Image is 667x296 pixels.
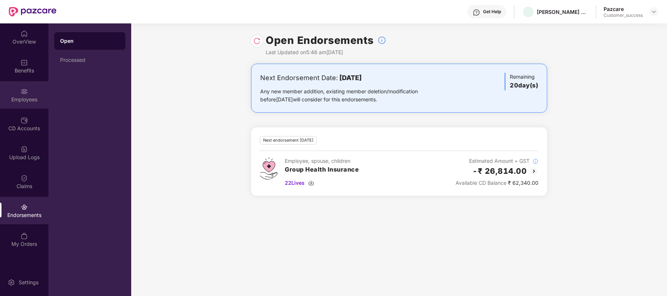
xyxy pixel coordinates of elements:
[21,175,28,182] img: svg+xml;base64,PHN2ZyBpZD0iQ2xhaW0iIHhtbG5zPSJodHRwOi8vd3d3LnczLm9yZy8yMDAwL3N2ZyIgd2lkdGg9IjIwIi...
[505,73,538,90] div: Remaining
[21,59,28,66] img: svg+xml;base64,PHN2ZyBpZD0iQmVuZWZpdHMiIHhtbG5zPSJodHRwOi8vd3d3LnczLm9yZy8yMDAwL3N2ZyIgd2lkdGg9Ij...
[21,146,28,153] img: svg+xml;base64,PHN2ZyBpZD0iVXBsb2FkX0xvZ3MiIGRhdGEtbmFtZT0iVXBsb2FkIExvZ3MiIHhtbG5zPSJodHRwOi8vd3...
[472,165,527,177] h2: -₹ 26,814.00
[60,57,119,63] div: Processed
[266,32,374,48] h1: Open Endorsements
[530,167,538,176] img: svg+xml;base64,PHN2ZyBpZD0iQmFjay0yMHgyMCIgeG1sbnM9Imh0dHA6Ly93d3cudzMub3JnLzIwMDAvc3ZnIiB3aWR0aD...
[473,9,480,16] img: svg+xml;base64,PHN2ZyBpZD0iSGVscC0zMngzMiIgeG1sbnM9Imh0dHA6Ly93d3cudzMub3JnLzIwMDAvc3ZnIiB3aWR0aD...
[456,179,538,187] div: ₹ 62,340.00
[21,117,28,124] img: svg+xml;base64,PHN2ZyBpZD0iQ0RfQWNjb3VudHMiIGRhdGEtbmFtZT0iQ0QgQWNjb3VudHMiIHhtbG5zPSJodHRwOi8vd3...
[9,7,56,16] img: New Pazcare Logo
[21,30,28,37] img: svg+xml;base64,PHN2ZyBpZD0iSG9tZSIgeG1sbnM9Imh0dHA6Ly93d3cudzMub3JnLzIwMDAvc3ZnIiB3aWR0aD0iMjAiIG...
[16,279,41,286] div: Settings
[260,73,441,83] div: Next Endorsement Date:
[266,48,386,56] div: Last Updated on 5:46 am[DATE]
[285,179,305,187] span: 22 Lives
[21,232,28,240] img: svg+xml;base64,PHN2ZyBpZD0iTXlfT3JkZXJzIiBkYXRhLW5hbWU9Ik15IE9yZGVycyIgeG1sbnM9Imh0dHA6Ly93d3cudz...
[260,87,441,104] div: Any new member addition, existing member deletion/modification before [DATE] will consider for th...
[604,12,643,18] div: Customer_success
[260,136,317,145] div: Next endorsement [DATE]
[537,8,588,15] div: [PERSON_NAME] FREEDOM FROM [MEDICAL_DATA] LLP
[456,157,538,165] div: Estimated Amount + GST
[253,37,261,45] img: svg+xml;base64,PHN2ZyBpZD0iUmVsb2FkLTMyeDMyIiB4bWxucz0iaHR0cDovL3d3dy53My5vcmcvMjAwMC9zdmciIHdpZH...
[604,5,643,12] div: Pazcare
[377,36,386,45] img: svg+xml;base64,PHN2ZyBpZD0iSW5mb18tXzMyeDMyIiBkYXRhLW5hbWU9IkluZm8gLSAzMngzMiIgeG1sbnM9Imh0dHA6Ly...
[510,81,538,90] h3: 20 day(s)
[8,279,15,286] img: svg+xml;base64,PHN2ZyBpZD0iU2V0dGluZy0yMHgyMCIgeG1sbnM9Imh0dHA6Ly93d3cudzMub3JnLzIwMDAvc3ZnIiB3aW...
[533,158,538,164] img: svg+xml;base64,PHN2ZyBpZD0iSW5mb18tXzMyeDMyIiBkYXRhLW5hbWU9IkluZm8gLSAzMngzMiIgeG1sbnM9Imh0dHA6Ly...
[308,180,314,186] img: svg+xml;base64,PHN2ZyBpZD0iRG93bmxvYWQtMzJ4MzIiIHhtbG5zPSJodHRwOi8vd3d3LnczLm9yZy8yMDAwL3N2ZyIgd2...
[483,9,501,15] div: Get Help
[339,74,362,82] b: [DATE]
[60,37,119,45] div: Open
[285,157,359,165] div: Employee, spouse, children
[651,9,657,15] img: svg+xml;base64,PHN2ZyBpZD0iRHJvcGRvd24tMzJ4MzIiIHhtbG5zPSJodHRwOi8vd3d3LnczLm9yZy8yMDAwL3N2ZyIgd2...
[285,165,359,175] h3: Group Health Insurance
[21,88,28,95] img: svg+xml;base64,PHN2ZyBpZD0iRW1wbG95ZWVzIiB4bWxucz0iaHR0cDovL3d3dy53My5vcmcvMjAwMC9zdmciIHdpZHRoPS...
[456,180,506,186] span: Available CD Balance
[260,157,277,180] img: svg+xml;base64,PHN2ZyB4bWxucz0iaHR0cDovL3d3dy53My5vcmcvMjAwMC9zdmciIHdpZHRoPSI0Ny43MTQiIGhlaWdodD...
[21,203,28,211] img: svg+xml;base64,PHN2ZyBpZD0iRW5kb3JzZW1lbnRzIiB4bWxucz0iaHR0cDovL3d3dy53My5vcmcvMjAwMC9zdmciIHdpZH...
